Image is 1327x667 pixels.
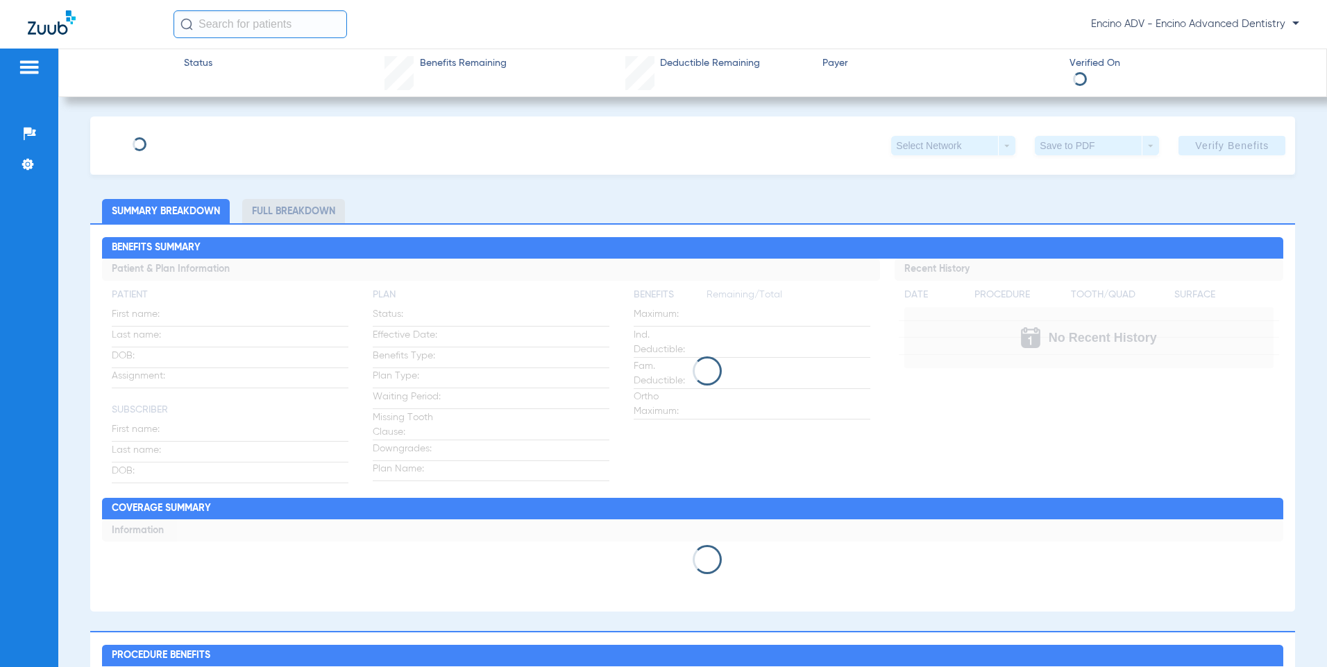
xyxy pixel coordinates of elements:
[184,56,212,71] span: Status
[180,18,193,31] img: Search Icon
[420,56,507,71] span: Benefits Remaining
[102,237,1283,259] h2: Benefits Summary
[102,498,1283,520] h2: Coverage Summary
[242,199,345,223] li: Full Breakdown
[18,59,40,76] img: hamburger-icon
[28,10,76,35] img: Zuub Logo
[1091,17,1299,31] span: Encino ADV - Encino Advanced Dentistry
[822,56,1058,71] span: Payer
[174,10,347,38] input: Search for patients
[102,645,1283,667] h2: Procedure Benefits
[660,56,760,71] span: Deductible Remaining
[102,199,230,223] li: Summary Breakdown
[1070,56,1305,71] span: Verified On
